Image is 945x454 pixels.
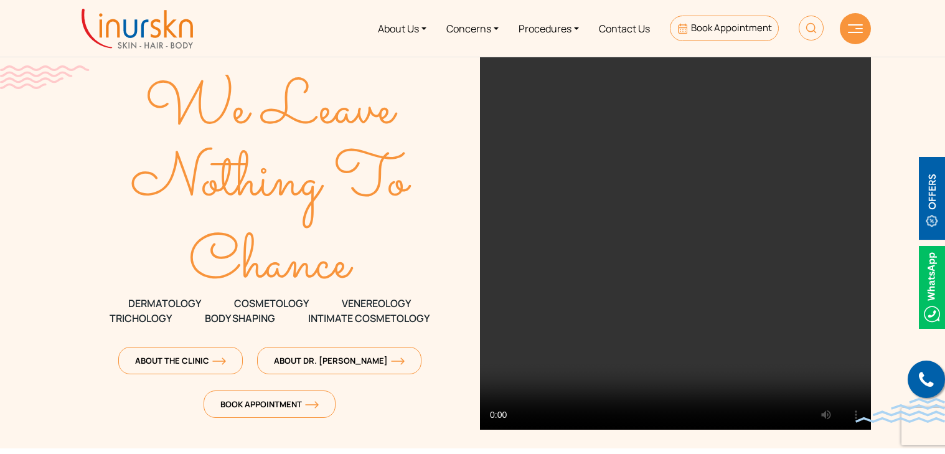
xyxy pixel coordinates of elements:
img: Whatsappicon [919,246,945,329]
a: Contact Us [589,5,660,52]
span: TRICHOLOGY [110,311,172,326]
span: Intimate Cosmetology [308,311,430,326]
text: Nothing To [131,136,412,228]
img: inurskn-logo [82,9,193,49]
img: hamLine.svg [848,24,863,33]
span: COSMETOLOGY [234,296,309,311]
a: Procedures [509,5,589,52]
a: Book Appointment [670,16,779,41]
img: offerBt [919,157,945,240]
span: About The Clinic [135,355,226,366]
a: About The Clinicorange-arrow [118,347,243,374]
span: DERMATOLOGY [128,296,201,311]
span: Book Appointment [691,21,772,34]
span: Book Appointment [220,399,319,410]
img: bluewave [855,398,945,423]
span: About Dr. [PERSON_NAME] [274,355,405,366]
span: VENEREOLOGY [342,296,411,311]
a: Book Appointmentorange-arrow [204,390,336,418]
a: Whatsappicon [919,279,945,293]
img: HeaderSearch [799,16,824,40]
a: Concerns [436,5,509,52]
img: orange-arrow [305,401,319,409]
img: orange-arrow [212,357,226,365]
img: orange-arrow [391,357,405,365]
a: About Dr. [PERSON_NAME]orange-arrow [257,347,421,374]
text: We Leave [145,64,398,156]
a: About Us [368,5,436,52]
span: Body Shaping [205,311,275,326]
text: Chance [189,219,354,311]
